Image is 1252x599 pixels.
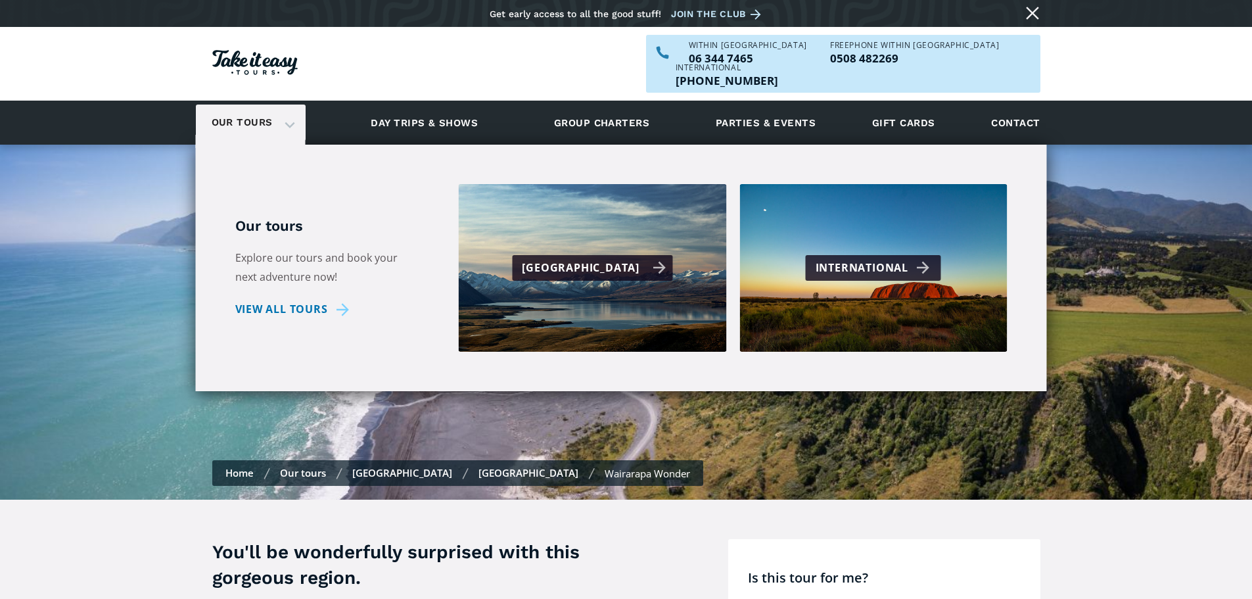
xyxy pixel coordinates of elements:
[235,217,419,236] h5: Our tours
[676,64,778,72] div: International
[196,145,1047,391] nav: Our tours
[671,6,766,22] a: Join the club
[830,53,999,64] p: 0508 482269
[212,43,298,85] a: Homepage
[1022,3,1043,24] a: Close message
[689,41,807,49] div: WITHIN [GEOGRAPHIC_DATA]
[212,539,620,590] h3: You'll be wonderfully surprised with this gorgeous region.
[748,569,1034,587] h4: Is this tour for me?
[816,258,935,277] div: International
[280,466,326,479] a: Our tours
[459,184,727,352] a: [GEOGRAPHIC_DATA]
[225,466,254,479] a: Home
[522,258,666,277] div: [GEOGRAPHIC_DATA]
[490,9,661,19] div: Get early access to all the good stuff!
[605,467,690,480] div: Wairarapa Wonder
[478,466,578,479] a: [GEOGRAPHIC_DATA]
[830,53,999,64] a: Call us freephone within NZ on 0508482269
[676,75,778,86] p: [PHONE_NUMBER]
[235,249,419,287] p: Explore our tours and book your next adventure now!
[866,105,942,141] a: Gift cards
[196,105,306,141] div: Our tours
[538,105,666,141] a: Group charters
[212,460,703,486] nav: Breadcrumbs
[739,184,1008,352] a: International
[985,105,1046,141] a: Contact
[352,466,452,479] a: [GEOGRAPHIC_DATA]
[676,75,778,86] a: Call us outside of NZ on +6463447465
[689,53,807,64] p: 06 344 7465
[354,105,494,141] a: Day trips & shows
[830,41,999,49] div: Freephone WITHIN [GEOGRAPHIC_DATA]
[212,50,298,75] img: Take it easy Tours logo
[235,300,354,319] a: View all tours
[689,53,807,64] a: Call us within NZ on 063447465
[202,107,283,138] a: Our tours
[709,105,822,141] a: Parties & events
